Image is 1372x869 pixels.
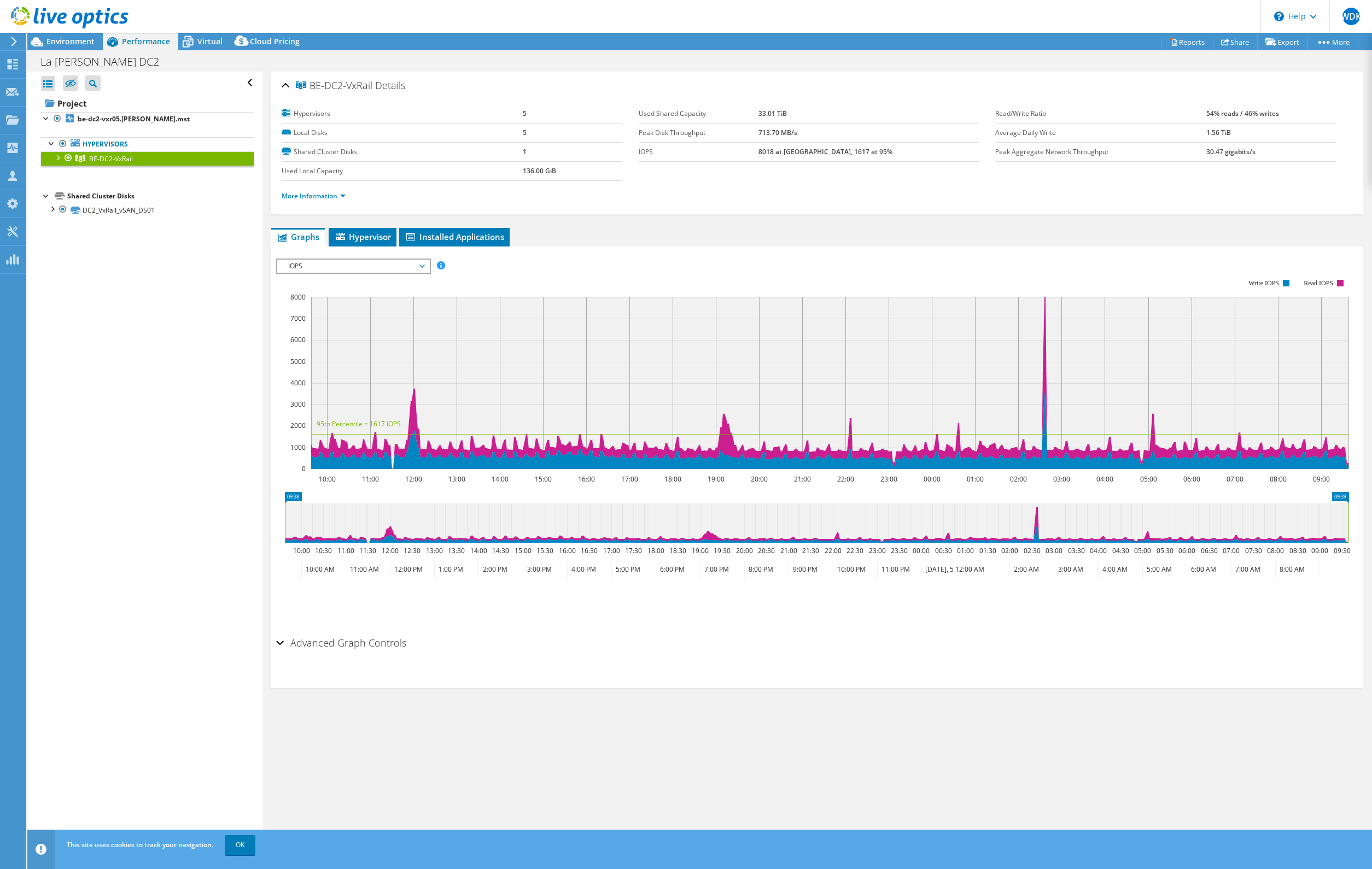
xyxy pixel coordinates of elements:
text: 13:00 [426,546,443,555]
text: 06:00 [1178,546,1195,555]
text: 07:00 [1223,546,1240,555]
text: 17:30 [625,546,642,555]
text: 09:00 [1313,474,1330,484]
b: 30.47 gigabits/s [1206,147,1256,156]
text: 02:30 [1024,546,1041,555]
text: 04:00 [1096,474,1113,484]
text: 17:00 [621,474,638,484]
text: 01:00 [957,546,974,555]
text: 11:30 [359,546,376,555]
text: 5000 [290,357,306,366]
text: 20:30 [758,546,775,555]
text: 04:30 [1112,546,1129,555]
h1: La [PERSON_NAME] DC2 [36,56,176,68]
a: Export [1257,33,1308,50]
a: Reports [1161,33,1213,50]
text: Read IOPS [1304,279,1334,287]
text: 17:00 [603,546,620,555]
b: 1.56 TiB [1206,128,1231,137]
a: Hypervisors [41,137,254,151]
text: 3000 [290,400,306,409]
text: 15:00 [535,474,552,484]
span: IOPS [283,260,423,273]
text: 10:00 [293,546,310,555]
span: Performance [122,36,170,46]
a: OK [225,835,255,855]
text: 0 [302,464,306,473]
span: Hypervisor [334,231,391,242]
text: 19:00 [708,474,725,484]
text: 19:30 [714,546,731,555]
text: 14:00 [470,546,487,555]
text: 12:30 [404,546,421,555]
text: 8000 [290,292,306,302]
label: Local Disks [282,127,523,138]
text: 14:00 [492,474,509,484]
text: 18:30 [669,546,686,555]
a: More Information [282,191,346,201]
text: 13:00 [448,474,465,484]
a: BE-DC2-VxRail [41,151,254,166]
label: Used Shared Capacity [639,108,758,119]
text: 21:00 [780,546,797,555]
b: 54% reads / 46% writes [1206,109,1279,118]
text: 1000 [290,443,306,452]
b: 136.00 GiB [523,166,556,175]
text: 11:00 [337,546,354,555]
h2: Advanced Graph Controls [276,632,406,654]
text: 20:00 [736,546,753,555]
text: 13:30 [448,546,465,555]
text: 08:30 [1289,546,1306,555]
b: 33.01 TiB [758,109,787,118]
text: 14:30 [492,546,509,555]
text: 09:00 [1311,546,1328,555]
label: Hypervisors [282,108,523,119]
text: 16:30 [581,546,598,555]
text: 20:00 [751,474,768,484]
label: Average Daily Write [995,127,1206,138]
b: 5 [523,128,527,137]
b: 5 [523,109,527,118]
label: Peak Aggregate Network Throughput [995,146,1206,157]
text: 19:00 [692,546,709,555]
b: 1 [523,147,527,156]
text: 15:00 [515,546,532,555]
label: Used Local Capacity [282,166,523,177]
b: 713.70 MB/s [758,128,797,137]
text: 06:00 [1183,474,1200,484]
text: 6000 [290,335,306,344]
text: 23:00 [869,546,886,555]
text: 05:00 [1134,546,1151,555]
text: 16:00 [559,546,576,555]
span: Virtual [197,36,223,46]
text: 07:30 [1245,546,1262,555]
text: 05:30 [1157,546,1174,555]
span: Cloud Pricing [250,36,300,46]
span: Graphs [276,231,319,242]
text: 7000 [290,314,306,323]
text: 23:30 [891,546,908,555]
text: 02:00 [1010,474,1027,484]
a: Share [1213,33,1258,50]
a: More [1307,33,1358,50]
text: 04:00 [1090,546,1107,555]
text: 00:00 [924,474,941,484]
text: 10:00 [319,474,336,484]
text: Write IOPS [1248,279,1279,287]
text: 16:00 [578,474,595,484]
text: 10:30 [315,546,332,555]
text: 03:00 [1053,474,1070,484]
svg: \n [1274,11,1284,21]
text: 18:00 [664,474,681,484]
text: 01:30 [979,546,996,555]
span: BE-DC2-VxRail [296,80,372,91]
text: 11:00 [362,474,379,484]
span: WDK [1342,8,1360,25]
text: 08:00 [1270,474,1287,484]
span: Installed Applications [405,231,504,242]
text: 22:30 [846,546,863,555]
b: 8018 at [GEOGRAPHIC_DATA], 1617 at 95% [758,147,892,156]
text: 22:00 [825,546,842,555]
text: 00:00 [913,546,930,555]
text: 21:30 [802,546,819,555]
